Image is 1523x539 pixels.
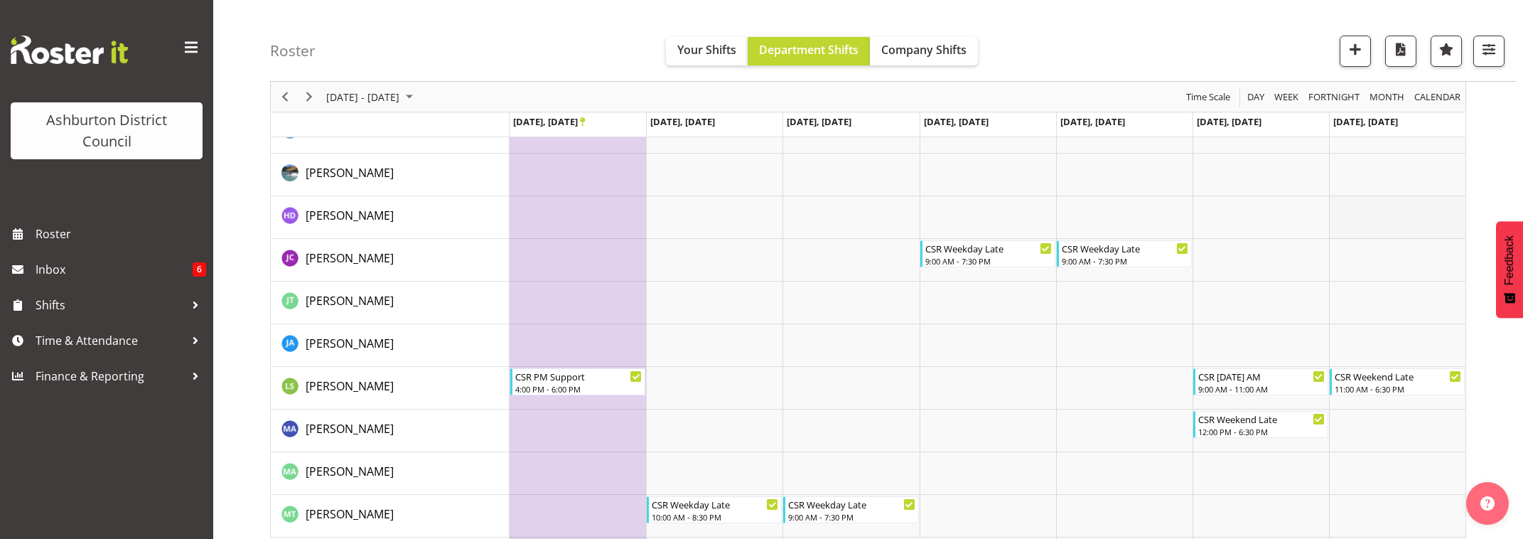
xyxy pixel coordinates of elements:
[1367,88,1407,106] button: Timeline Month
[36,330,185,351] span: Time & Attendance
[271,324,510,367] td: Julia Allen resource
[647,496,782,523] div: Moira Tarry"s event - CSR Weekday Late Begin From Tuesday, November 4, 2025 at 10:00:00 AM GMT+13...
[306,506,394,522] span: [PERSON_NAME]
[325,88,401,106] span: [DATE] - [DATE]
[306,208,394,223] span: [PERSON_NAME]
[11,36,128,64] img: Rosterit website logo
[920,240,1055,267] div: Jill Cullimore"s event - CSR Weekday Late Begin From Thursday, November 6, 2025 at 9:00:00 AM GMT...
[306,420,394,437] a: [PERSON_NAME]
[306,293,394,309] span: [PERSON_NAME]
[36,294,185,316] span: Shifts
[1333,115,1398,128] span: [DATE], [DATE]
[925,241,1052,255] div: CSR Weekday Late
[666,37,748,65] button: Your Shifts
[1060,115,1125,128] span: [DATE], [DATE]
[1307,88,1361,106] span: Fortnight
[1413,88,1462,106] span: calendar
[271,154,510,196] td: Harrison Doak resource
[1198,369,1325,383] div: CSR [DATE] AM
[1412,88,1463,106] button: Month
[1193,368,1328,395] div: Liam Stewart"s event - CSR Saturday AM Begin From Saturday, November 8, 2025 at 9:00:00 AM GMT+13...
[515,369,642,383] div: CSR PM Support
[306,207,394,224] a: [PERSON_NAME]
[1197,115,1261,128] span: [DATE], [DATE]
[1368,88,1406,106] span: Month
[1431,36,1462,67] button: Highlight an important date within the roster.
[1385,36,1416,67] button: Download a PDF of the roster according to the set date range.
[306,378,394,395] a: [PERSON_NAME]
[759,42,859,58] span: Department Shifts
[1198,412,1325,426] div: CSR Weekend Late
[306,464,394,479] span: [PERSON_NAME]
[1473,36,1505,67] button: Filter Shifts
[1480,496,1495,511] img: help-xxl-2.png
[306,250,394,266] span: [PERSON_NAME]
[1062,255,1188,267] div: 9:00 AM - 7:30 PM
[652,497,778,511] div: CSR Weekday Late
[271,452,510,495] td: Meghan Anderson resource
[1306,88,1362,106] button: Fortnight
[271,196,510,239] td: Hayley Dickson resource
[36,223,206,245] span: Roster
[652,511,778,523] div: 10:00 AM - 8:30 PM
[783,496,918,523] div: Moira Tarry"s event - CSR Weekday Late Begin From Wednesday, November 5, 2025 at 9:00:00 AM GMT+1...
[1335,369,1461,383] div: CSR Weekend Late
[306,165,394,181] span: [PERSON_NAME]
[788,497,915,511] div: CSR Weekday Late
[1185,88,1232,106] span: Time Scale
[513,115,585,128] span: [DATE], [DATE]
[306,292,394,309] a: [PERSON_NAME]
[1057,240,1192,267] div: Jill Cullimore"s event - CSR Weekday Late Begin From Friday, November 7, 2025 at 9:00:00 AM GMT+1...
[1198,426,1325,437] div: 12:00 PM - 6:30 PM
[677,42,736,58] span: Your Shifts
[1503,235,1516,285] span: Feedback
[881,42,967,58] span: Company Shifts
[1193,411,1328,438] div: Megan Allott"s event - CSR Weekend Late Begin From Saturday, November 8, 2025 at 12:00:00 PM GMT+...
[270,43,316,59] h4: Roster
[650,115,715,128] span: [DATE], [DATE]
[271,282,510,324] td: John Tarry resource
[324,88,419,106] button: November 03 - 09, 2025
[1330,368,1465,395] div: Liam Stewart"s event - CSR Weekend Late Begin From Sunday, November 9, 2025 at 11:00:00 AM GMT+13...
[870,37,978,65] button: Company Shifts
[271,239,510,282] td: Jill Cullimore resource
[306,250,394,267] a: [PERSON_NAME]
[36,259,193,280] span: Inbox
[306,164,394,181] a: [PERSON_NAME]
[748,37,870,65] button: Department Shifts
[1198,383,1325,395] div: 9:00 AM - 11:00 AM
[271,410,510,452] td: Megan Allott resource
[300,88,319,106] button: Next
[271,367,510,410] td: Liam Stewart resource
[787,115,851,128] span: [DATE], [DATE]
[193,262,206,277] span: 6
[1062,241,1188,255] div: CSR Weekday Late
[515,383,642,395] div: 4:00 PM - 6:00 PM
[297,82,321,112] div: Next
[1335,383,1461,395] div: 11:00 AM - 6:30 PM
[788,511,915,523] div: 9:00 AM - 7:30 PM
[510,368,645,395] div: Liam Stewart"s event - CSR PM Support Begin From Monday, November 3, 2025 at 4:00:00 PM GMT+13:00...
[1246,88,1266,106] span: Day
[1496,221,1523,318] button: Feedback - Show survey
[924,115,989,128] span: [DATE], [DATE]
[306,336,394,351] span: [PERSON_NAME]
[1340,36,1371,67] button: Add a new shift
[306,335,394,352] a: [PERSON_NAME]
[271,495,510,538] td: Moira Tarry resource
[306,378,394,394] span: [PERSON_NAME]
[925,255,1052,267] div: 9:00 AM - 7:30 PM
[306,421,394,437] span: [PERSON_NAME]
[25,110,188,152] div: Ashburton District Council
[273,82,297,112] div: Previous
[306,463,394,480] a: [PERSON_NAME]
[1273,88,1300,106] span: Week
[306,506,394,523] a: [PERSON_NAME]
[1272,88,1301,106] button: Timeline Week
[276,88,295,106] button: Previous
[36,365,185,387] span: Finance & Reporting
[1184,88,1233,106] button: Time Scale
[1245,88,1267,106] button: Timeline Day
